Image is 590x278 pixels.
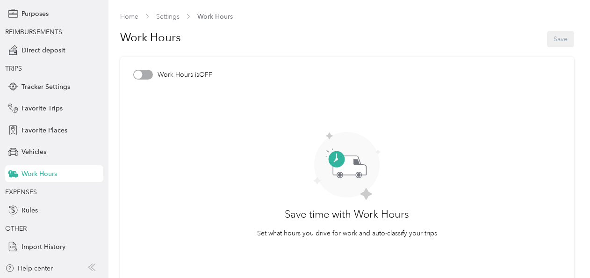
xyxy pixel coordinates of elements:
[156,12,180,22] span: Settings
[5,263,53,273] button: Help center
[22,45,65,55] span: Direct deposit
[22,9,49,19] span: Purposes
[5,225,27,233] span: OTHER
[22,147,46,157] span: Vehicles
[285,206,409,222] h3: Save time with Work Hours
[22,242,65,252] span: Import History
[158,70,212,80] span: Work Hours is OFF
[22,169,57,179] span: Work Hours
[257,228,437,238] p: Set what hours you drive for work and auto-classify your trips
[22,125,67,135] span: Favorite Places
[5,188,37,196] span: EXPENSES
[5,28,62,36] span: REIMBURSEMENTS
[22,82,70,92] span: Tracker Settings
[22,205,38,215] span: Rules
[120,26,181,49] h1: Work Hours
[22,103,63,113] span: Favorite Trips
[120,13,138,21] a: Home
[5,65,22,73] span: TRIPS
[197,12,233,22] span: Work Hours
[538,226,590,278] iframe: Everlance-gr Chat Button Frame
